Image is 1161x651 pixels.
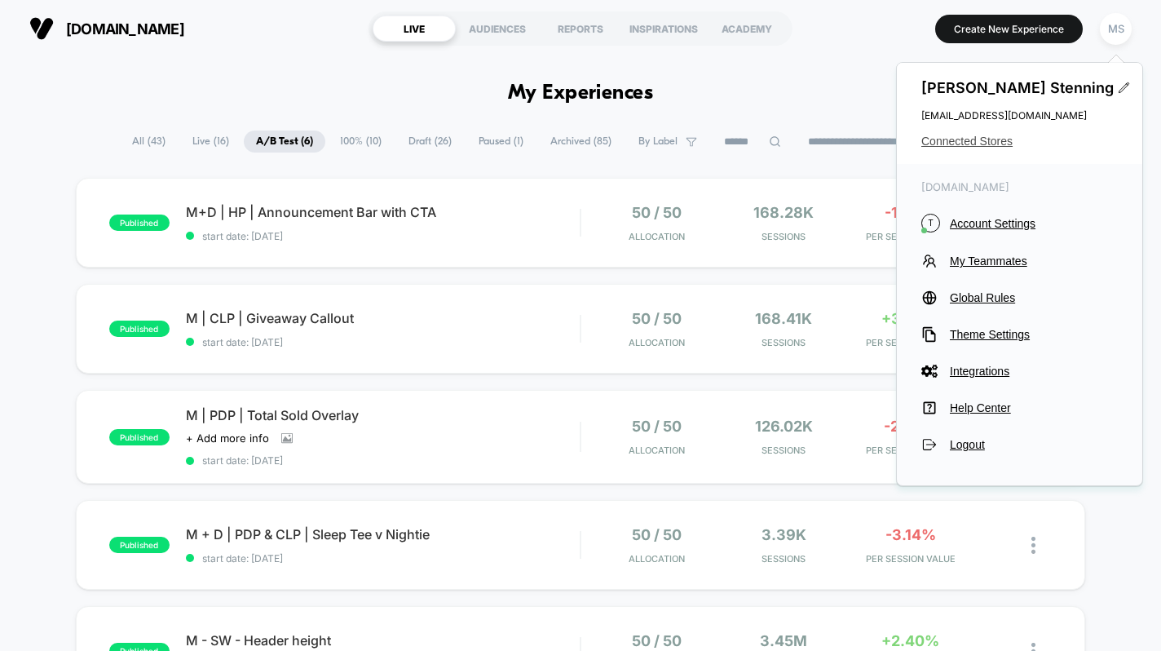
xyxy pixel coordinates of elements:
button: Create New Experience [935,15,1083,43]
span: 168.41k [755,310,812,327]
button: MS [1095,12,1137,46]
span: My Teammates [950,255,1118,268]
button: Integrations [921,363,1118,379]
span: PER SESSION VALUE [851,445,970,456]
span: start date: [DATE] [186,454,580,467]
span: Live ( 16 ) [180,131,241,153]
span: M + D | PDP & CLP | Sleep Tee v Nightie [186,526,580,542]
i: T [921,214,940,232]
div: REPORTS [539,15,622,42]
span: PER SESSION VALUE [851,337,970,348]
span: Allocation [629,337,685,348]
span: -3.14% [885,526,936,543]
span: Integrations [950,365,1118,378]
span: Sessions [724,553,843,565]
span: PER SESSION VALUE [851,231,970,242]
div: MS [1100,13,1132,45]
span: Allocation [629,231,685,242]
img: close [1031,537,1035,554]
span: Sessions [724,337,843,348]
span: start date: [DATE] [186,552,580,565]
span: +3.94% [881,310,940,327]
span: Allocation [629,553,685,565]
button: [DOMAIN_NAME] [24,15,189,42]
span: 168.28k [753,204,814,221]
span: 126.02k [755,418,813,435]
span: [EMAIL_ADDRESS][DOMAIN_NAME] [921,109,1118,122]
span: Theme Settings [950,328,1118,341]
div: INSPIRATIONS [622,15,705,42]
span: Draft ( 26 ) [396,131,464,153]
span: Help Center [950,401,1118,414]
span: 100% ( 10 ) [328,131,394,153]
span: Account Settings [950,217,1118,230]
span: 50 / 50 [632,526,682,543]
span: By Label [638,135,678,148]
img: Visually logo [29,16,54,41]
div: ACADEMY [705,15,788,42]
span: All ( 43 ) [120,131,178,153]
button: My Teammates [921,253,1118,269]
span: Archived ( 85 ) [538,131,624,153]
span: published [109,321,170,337]
span: A/B Test ( 6 ) [244,131,325,153]
span: Sessions [724,445,843,456]
span: -1.28% [885,204,936,221]
span: 3.39k [761,526,806,543]
span: start date: [DATE] [186,230,580,242]
span: published [109,215,170,231]
span: 50 / 50 [632,310,682,327]
span: 50 / 50 [632,632,682,649]
div: AUDIENCES [456,15,539,42]
span: M | CLP | Giveaway Callout [186,310,580,326]
span: 50 / 50 [632,418,682,435]
span: published [109,429,170,445]
span: [DOMAIN_NAME] [66,20,184,38]
span: [DOMAIN_NAME] [921,180,1118,193]
button: TAccount Settings [921,214,1118,232]
button: Logout [921,436,1118,453]
button: Connected Stores [921,135,1118,148]
span: M - SW - Header height [186,632,580,649]
h1: My Experiences [508,82,654,105]
button: Global Rules [921,290,1118,306]
button: Theme Settings [921,326,1118,343]
span: Paused ( 1 ) [466,131,536,153]
span: Logout [950,438,1118,451]
span: PER SESSION VALUE [851,553,970,565]
button: Help Center [921,400,1118,416]
span: + Add more info [186,432,269,445]
span: start date: [DATE] [186,336,580,348]
span: Global Rules [950,291,1118,304]
span: +2.40% [881,632,939,649]
span: Allocation [629,445,685,456]
div: LIVE [373,15,456,42]
span: published [109,537,170,553]
span: M | PDP | Total Sold Overlay [186,407,580,423]
span: Sessions [724,231,843,242]
span: 50 / 50 [632,204,682,221]
span: 3.45M [760,632,807,649]
span: M+D | HP | Announcement Bar with CTA [186,204,580,220]
span: [PERSON_NAME] Stenning [921,79,1118,96]
span: -2.64% [884,418,938,435]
